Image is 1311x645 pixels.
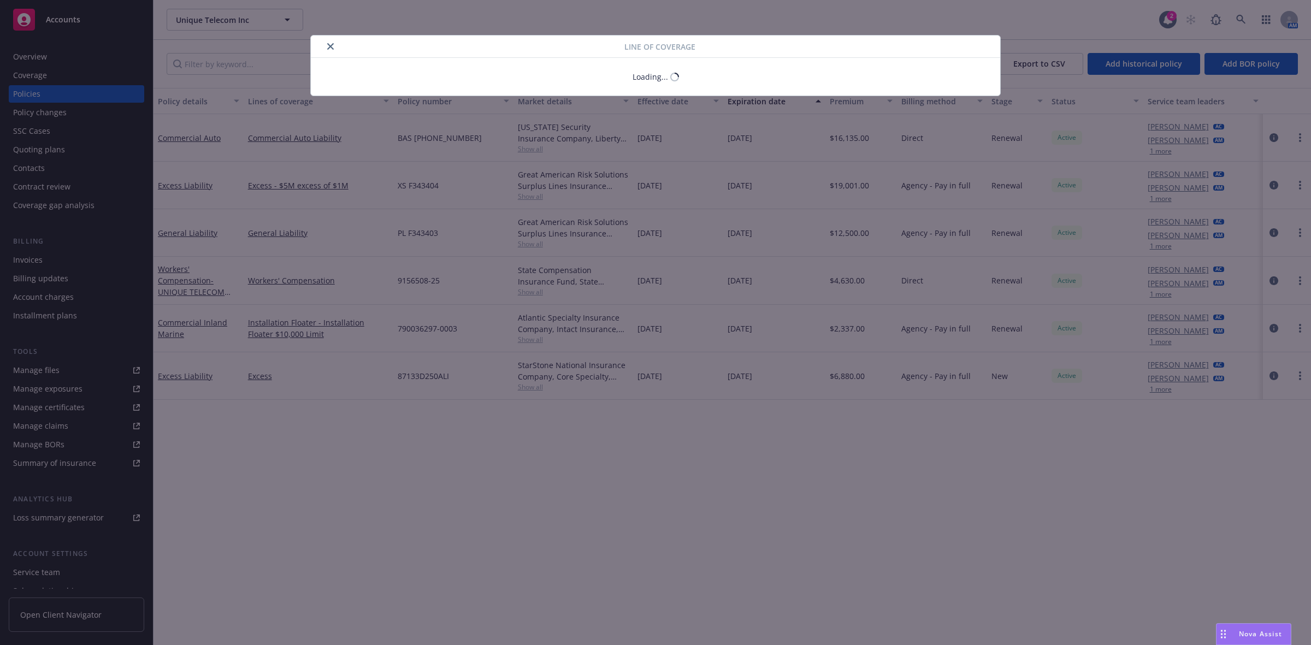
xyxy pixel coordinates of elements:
[1216,623,1291,645] button: Nova Assist
[1239,629,1282,638] span: Nova Assist
[633,71,668,82] div: Loading...
[324,40,337,53] button: close
[1216,624,1230,644] div: Drag to move
[624,41,695,52] span: Line of coverage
